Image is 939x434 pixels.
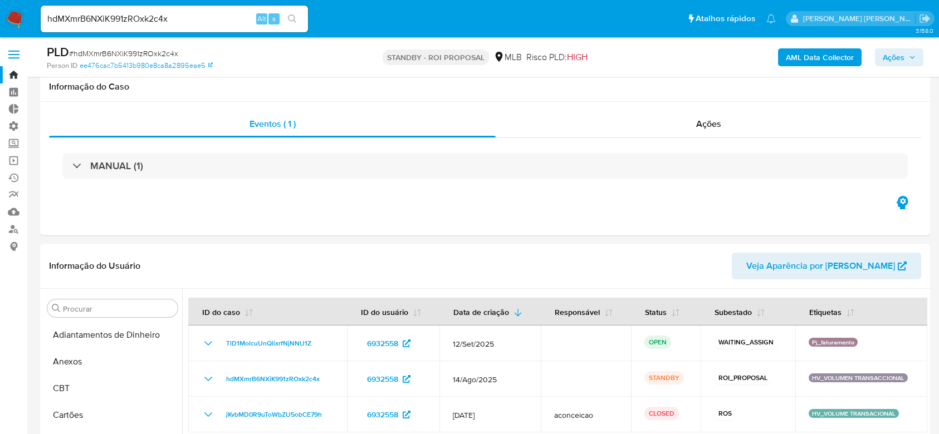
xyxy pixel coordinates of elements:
input: Pesquise usuários ou casos... [41,12,308,26]
button: CBT [43,375,182,402]
span: s [272,13,276,24]
span: Risco PLD: [526,51,588,63]
span: # hdMXmrB6NXiK991zROxk2c4x [69,48,178,59]
h1: Informação do Usuário [49,260,140,272]
button: search-icon [281,11,304,27]
span: Veja Aparência por [PERSON_NAME] [746,253,895,279]
h1: Informação do Caso [49,81,921,92]
div: MLB [493,51,522,63]
span: Eventos ( 1 ) [250,117,296,130]
span: Atalhos rápidos [696,13,755,24]
span: Alt [257,13,266,24]
button: Ações [875,48,923,66]
h3: MANUAL (1) [90,160,143,172]
input: Procurar [63,304,173,314]
button: Anexos [43,348,182,375]
button: Veja Aparência por [PERSON_NAME] [732,253,921,279]
div: MANUAL (1) [62,153,908,179]
span: HIGH [567,51,588,63]
button: AML Data Collector [778,48,862,66]
b: AML Data Collector [786,48,854,66]
a: Notificações [766,14,776,23]
b: Person ID [47,61,77,71]
span: Ações [696,117,721,130]
button: Adiantamentos de Dinheiro [43,322,182,348]
button: Procurar [52,304,61,313]
a: Sair [919,13,931,24]
button: Cartões [43,402,182,428]
p: andrea.asantos@mercadopago.com.br [803,13,916,24]
b: PLD [47,43,69,61]
span: Ações [883,48,904,66]
p: STANDBY - ROI PROPOSAL [383,50,489,65]
a: ee476cac7b5413b980e8ca8a2895eae5 [80,61,213,71]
